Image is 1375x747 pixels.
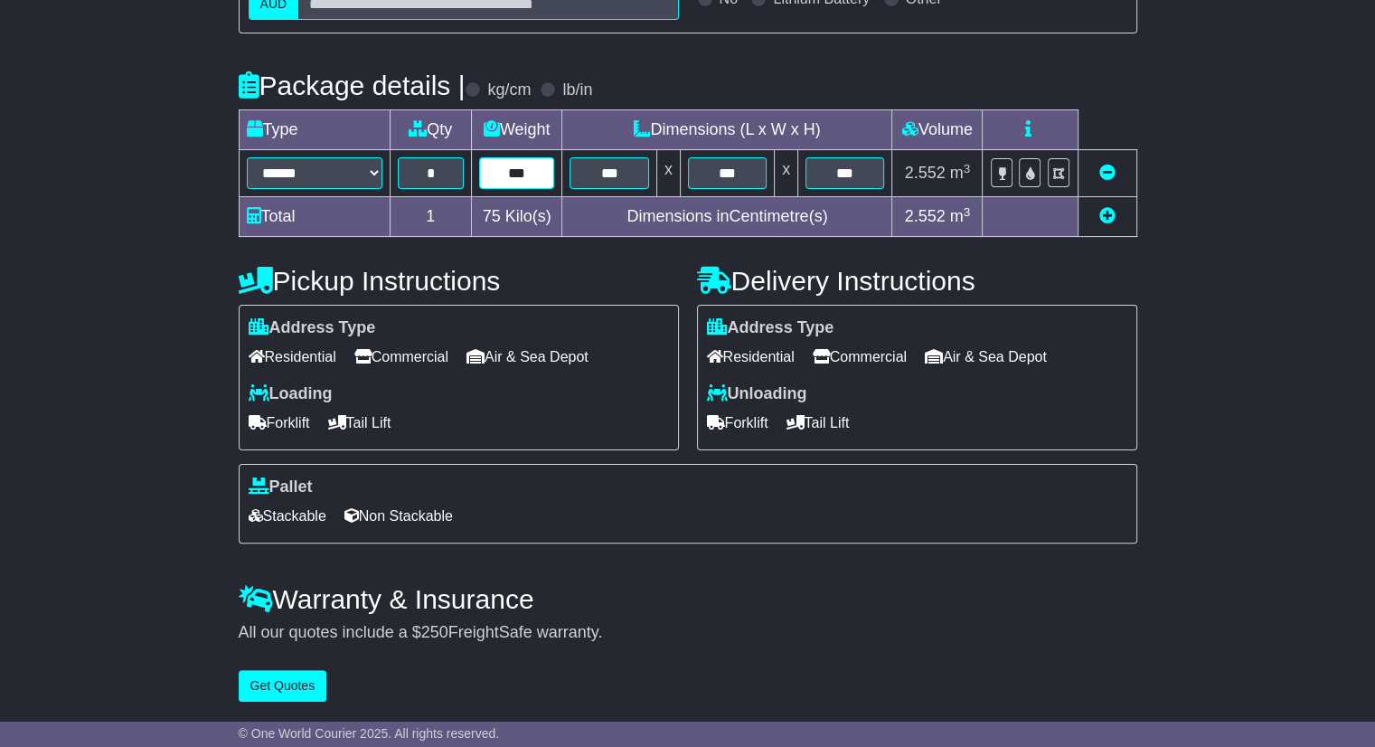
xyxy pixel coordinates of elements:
sup: 3 [964,162,971,175]
td: 1 [390,197,471,237]
td: Total [239,197,390,237]
label: lb/in [562,80,592,100]
label: Pallet [249,478,313,497]
span: Non Stackable [344,502,453,530]
span: © One World Courier 2025. All rights reserved. [239,726,500,741]
span: 75 [483,207,501,225]
span: Commercial [813,343,907,371]
span: Residential [707,343,795,371]
span: Air & Sea Depot [466,343,589,371]
label: Address Type [249,318,376,338]
span: Forklift [249,409,310,437]
span: Residential [249,343,336,371]
td: Qty [390,110,471,150]
span: 250 [421,623,448,641]
h4: Warranty & Insurance [239,584,1137,614]
label: Unloading [707,384,807,404]
sup: 3 [964,205,971,219]
a: Remove this item [1099,164,1116,182]
td: Dimensions (L x W x H) [562,110,892,150]
span: Tail Lift [786,409,850,437]
h4: Pickup Instructions [239,266,679,296]
td: x [775,150,798,197]
div: All our quotes include a $ FreightSafe warranty. [239,623,1137,643]
span: 2.552 [905,164,946,182]
td: x [656,150,680,197]
label: kg/cm [487,80,531,100]
span: m [950,164,971,182]
span: Commercial [354,343,448,371]
button: Get Quotes [239,670,327,702]
span: 2.552 [905,207,946,225]
td: Volume [892,110,983,150]
td: Kilo(s) [471,197,562,237]
span: m [950,207,971,225]
td: Dimensions in Centimetre(s) [562,197,892,237]
span: Air & Sea Depot [925,343,1047,371]
label: Loading [249,384,333,404]
span: Forklift [707,409,768,437]
label: Address Type [707,318,834,338]
span: Stackable [249,502,326,530]
span: Tail Lift [328,409,391,437]
td: Type [239,110,390,150]
h4: Delivery Instructions [697,266,1137,296]
h4: Package details | [239,71,466,100]
a: Add new item [1099,207,1116,225]
td: Weight [471,110,562,150]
